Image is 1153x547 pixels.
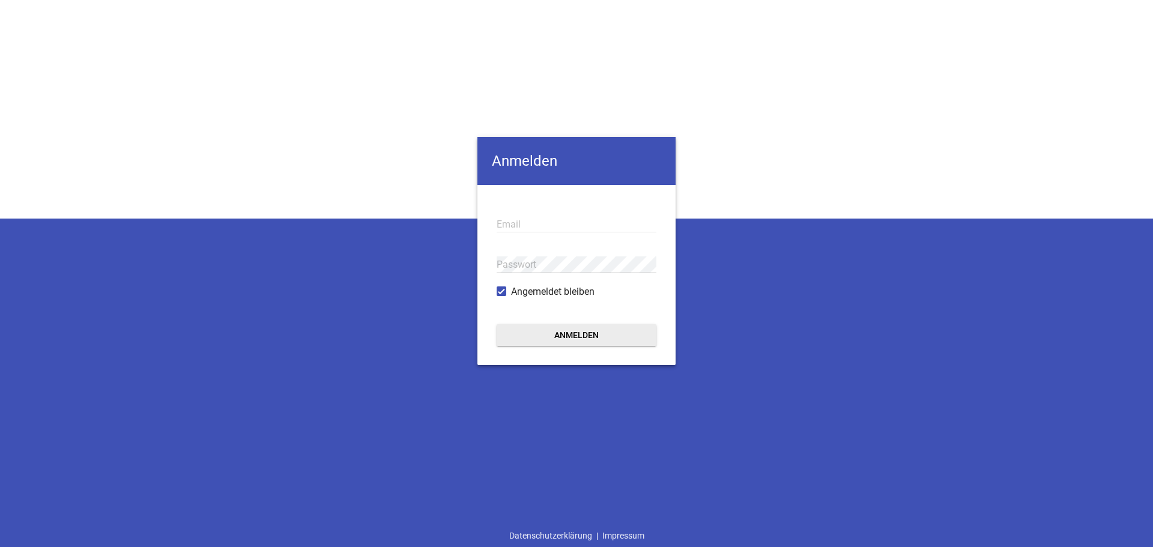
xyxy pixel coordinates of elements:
h4: Anmelden [477,137,676,185]
div: | [505,524,649,547]
button: Anmelden [497,324,656,346]
span: Angemeldet bleiben [511,285,595,299]
a: Impressum [598,524,649,547]
a: Datenschutzerklärung [505,524,596,547]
